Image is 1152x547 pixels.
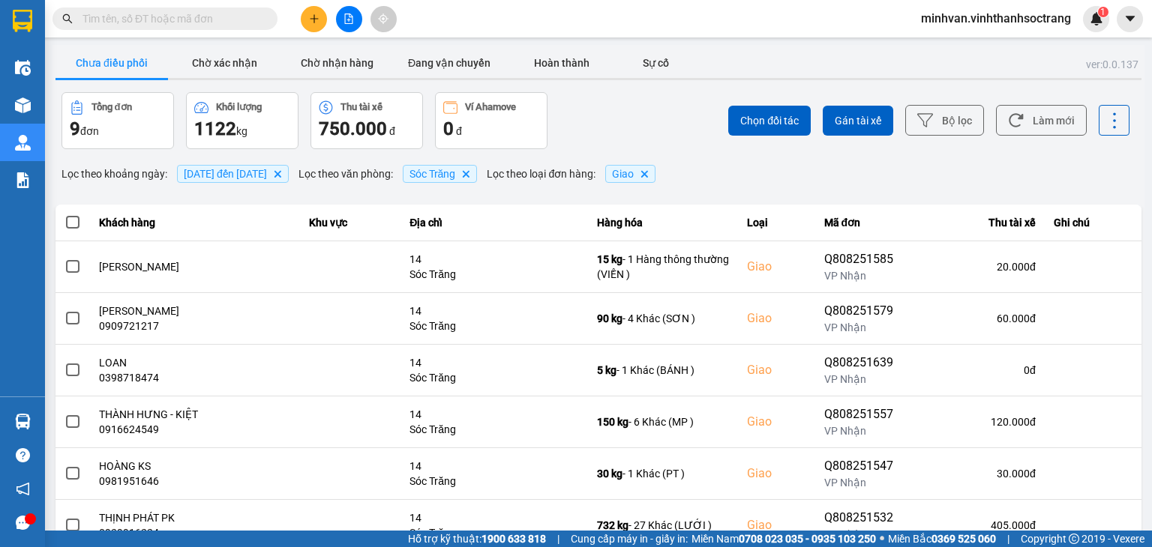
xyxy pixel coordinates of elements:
[937,414,1036,429] div: 120.000 đ
[340,102,382,112] div: Thu tài xế
[1045,205,1141,241] th: Ghi chú
[597,416,628,428] span: 150 kg
[280,48,393,78] button: Chờ nhận hàng
[184,168,267,180] span: 01/08/2025 đến 15/08/2025
[310,92,423,149] button: Thu tài xế750.000 đ
[996,105,1087,136] button: Làm mới
[99,355,291,370] div: LOAN
[747,309,805,327] div: Giao
[597,252,729,282] div: - 1 Hàng thông thường (VIỀN )
[937,466,1036,481] div: 30.000 đ
[409,422,579,437] div: Sóc Trăng
[815,205,928,241] th: Mã đơn
[909,9,1083,28] span: minhvan.vinhthanhsoctrang
[937,363,1036,378] div: 0 đ
[823,106,893,136] button: Gán tài xế
[99,459,291,474] div: HOÀNG KS
[691,531,876,547] span: Miền Nam
[216,102,262,112] div: Khối lượng
[82,10,259,27] input: Tìm tên, số ĐT hoặc mã đơn
[824,250,919,268] div: Q808251585
[605,165,655,183] span: Giao, close by backspace
[319,117,415,141] div: đ
[1007,531,1009,547] span: |
[409,318,579,333] div: Sóc Trăng
[99,422,291,437] div: 0916624549
[409,267,579,282] div: Sóc Trăng
[937,518,1036,533] div: 405.000 đ
[55,48,168,78] button: Chưa điều phối
[70,118,80,139] span: 9
[487,166,595,182] span: Lọc theo loại đơn hàng :
[747,361,805,379] div: Giao
[13,10,32,32] img: logo-vxr
[16,448,30,462] span: question-circle
[61,166,167,182] span: Lọc theo khoảng ngày :
[443,118,454,139] span: 0
[168,48,280,78] button: Chờ xác nhận
[618,48,693,78] button: Sự cố
[937,311,1036,326] div: 60.000 đ
[336,6,362,32] button: file-add
[1098,7,1108,17] sup: 1
[931,533,996,545] strong: 0369 525 060
[409,510,579,525] div: 14
[435,92,547,149] button: Ví Ahamove0 đ
[740,113,799,128] span: Chọn đối tác
[16,516,30,530] span: message
[409,355,579,370] div: 14
[505,48,618,78] button: Hoàn thành
[465,102,516,112] div: Ví Ahamove
[597,519,628,531] span: 732 kg
[747,413,805,431] div: Giao
[824,268,919,283] div: VP Nhận
[194,118,236,139] span: 1122
[378,13,388,24] span: aim
[1069,534,1079,544] span: copyright
[747,465,805,483] div: Giao
[343,13,354,24] span: file-add
[640,169,649,178] svg: Delete
[597,518,729,533] div: - 27 Khác (LƯỚI )
[824,405,919,423] div: Q808251557
[824,423,919,438] div: VP Nhận
[409,474,579,489] div: Sóc Trăng
[1100,7,1105,17] span: 1
[300,205,401,241] th: Khu vực
[409,459,579,474] div: 14
[16,482,30,496] span: notification
[824,527,919,542] div: VP Nhận
[408,531,546,547] span: Hỗ trợ kỹ thuật:
[15,135,31,151] img: warehouse-icon
[597,312,622,324] span: 90 kg
[824,302,919,320] div: Q808251579
[99,525,291,540] div: 0939916224
[588,205,738,241] th: Hàng hóa
[597,253,622,265] span: 15 kg
[409,168,456,180] span: Sóc Trăng
[1090,12,1103,25] img: icon-new-feature
[612,168,634,180] span: Giao
[403,165,478,183] span: Sóc Trăng, close by backspace
[557,531,559,547] span: |
[91,102,132,112] div: Tổng đơn
[937,259,1036,274] div: 20.000 đ
[15,414,31,429] img: warehouse-icon
[273,169,282,178] svg: Delete
[1123,12,1137,25] span: caret-down
[298,166,393,182] span: Lọc theo văn phòng :
[824,475,919,490] div: VP Nhận
[301,6,327,32] button: plus
[99,303,291,318] div: [PERSON_NAME]
[747,516,805,534] div: Giao
[99,510,291,525] div: THỊNH PHÁT PK
[597,311,729,326] div: - 4 Khác (SƠN )
[409,407,579,422] div: 14
[62,13,73,24] span: search
[597,414,729,429] div: - 6 Khác (MP )
[409,252,579,267] div: 14
[186,92,298,149] button: Khối lượng1122kg
[90,205,300,241] th: Khách hàng
[597,466,729,481] div: - 1 Khác (PT )
[15,97,31,113] img: warehouse-icon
